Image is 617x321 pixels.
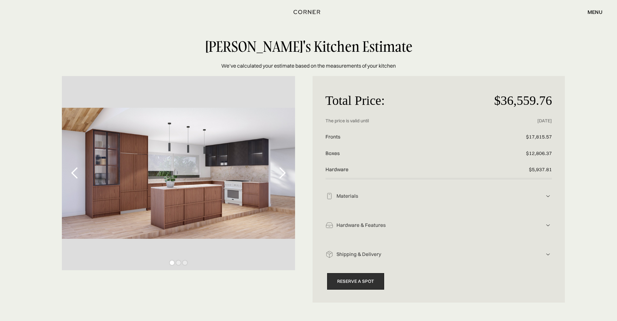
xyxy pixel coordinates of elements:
p: The price is valid until [326,113,477,129]
p: Total Price: [326,89,477,113]
div: carousel [62,76,295,270]
div: menu [588,9,602,15]
div: 1 of 3 [62,76,295,270]
p: We’ve calculated your estimate based on the measurements of your kitchen [221,62,396,70]
p: [DATE] [476,113,552,129]
div: Show slide 3 of 3 [183,260,187,265]
p: $12,806.37 [476,145,552,162]
a: home [284,8,333,16]
p: $36,559.76 [476,89,552,113]
p: Boxes [326,145,477,162]
div: menu [581,6,602,17]
div: [PERSON_NAME]'s Kitchen Estimate [156,39,461,54]
a: Reserve a Spot [327,273,384,290]
div: Hardware & Features [333,222,544,229]
div: Shipping & Delivery [333,251,544,258]
p: Fronts [326,129,477,145]
p: $5,937.81 [476,161,552,178]
div: Show slide 2 of 3 [176,260,181,265]
div: previous slide [62,76,88,270]
p: Hardware [326,161,477,178]
div: next slide [269,76,295,270]
div: Materials [333,193,544,200]
div: Show slide 1 of 3 [170,260,174,265]
p: $17,815.57 [476,129,552,145]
